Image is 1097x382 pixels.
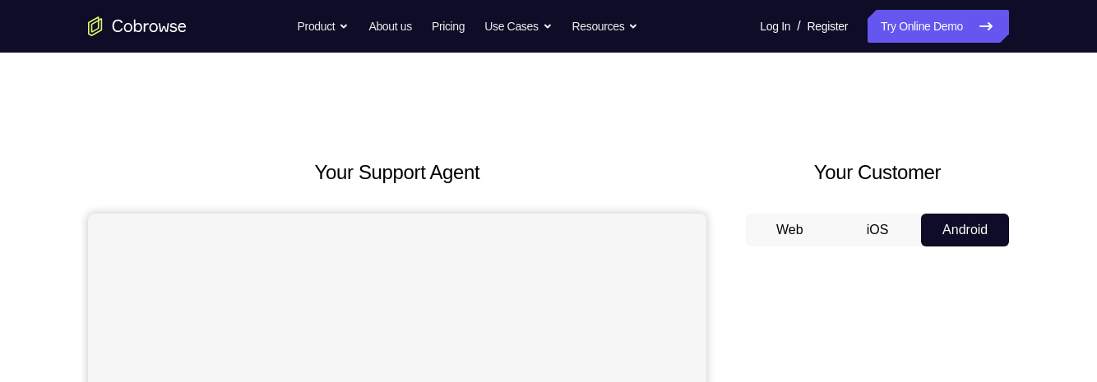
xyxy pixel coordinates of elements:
a: Go to the home page [88,16,187,36]
h2: Your Customer [746,158,1009,187]
a: About us [368,10,411,43]
h2: Your Support Agent [88,158,706,187]
button: Product [298,10,349,43]
a: Log In [760,10,790,43]
a: Pricing [432,10,465,43]
span: / [797,16,800,36]
button: iOS [834,214,922,246]
button: Use Cases [484,10,552,43]
button: Resources [572,10,639,43]
button: Android [921,214,1009,246]
a: Register [808,10,848,43]
a: Try Online Demo [868,10,1009,43]
button: Web [746,214,834,246]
